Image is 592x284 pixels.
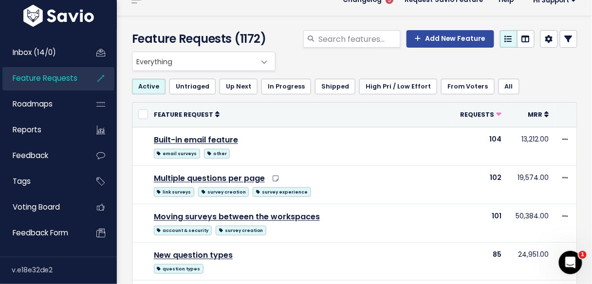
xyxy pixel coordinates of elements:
a: High Pri / Low Effort [359,79,437,94]
span: MRR [528,110,543,119]
a: Roadmaps [2,93,81,115]
a: Untriaged [169,79,216,94]
a: email surveys [154,147,200,159]
span: Requests [460,110,494,119]
ul: Filter feature requests [132,79,577,94]
a: Moving surveys between the workspaces [154,211,320,222]
iframe: Intercom live chat [559,251,582,274]
div: v.e18e32de2 [12,257,117,283]
input: Search features... [317,30,401,48]
a: link surveys [154,185,194,197]
a: survey creation [198,185,249,197]
a: In Progress [261,79,311,94]
a: Feedback form [2,222,81,244]
span: Everything [132,52,276,71]
a: MRR [528,109,549,119]
span: Everything [132,52,256,71]
span: survey experience [253,187,311,197]
a: New question types [154,249,233,261]
span: account & security [154,226,212,235]
span: Feedback [13,150,48,160]
span: Tags [13,176,31,186]
a: question types [154,262,203,274]
span: link surveys [154,187,194,197]
a: Up Next [220,79,258,94]
a: Add New Feature [407,30,494,48]
td: 101 [451,204,507,242]
span: 1 [579,251,587,259]
span: Feedback form [13,228,68,238]
img: logo-white.9d6f32f41409.svg [21,5,96,27]
a: Active [132,79,166,94]
a: survey creation [216,224,266,236]
a: Built-in email feature [154,134,238,145]
a: Requests [460,109,501,119]
a: Shipped [315,79,355,94]
span: Voting Board [13,202,60,212]
a: Voting Board [2,196,81,218]
td: 24,951.00 [507,242,555,281]
span: survey creation [198,187,249,197]
a: Feedback [2,144,81,167]
td: 104 [451,127,507,165]
td: 85 [451,242,507,281]
a: survey experience [253,185,311,197]
a: All [499,79,519,94]
a: From Voters [441,79,495,94]
span: Feature Request [154,110,213,119]
span: Inbox (14/0) [13,47,56,57]
h4: Feature Requests (1172) [132,30,271,48]
span: Feature Requests [13,73,77,83]
a: Tags [2,170,81,193]
td: 50,384.00 [507,204,555,242]
td: 13,212.00 [507,127,555,165]
span: Roadmaps [13,99,53,109]
a: Feature Requests [2,67,81,89]
a: account & security [154,224,212,236]
td: 102 [451,165,507,204]
a: Inbox (14/0) [2,41,81,64]
span: other [204,149,230,159]
a: Reports [2,119,81,141]
span: Reports [13,124,41,135]
a: Multiple questions per page [154,173,265,184]
a: other [204,147,230,159]
td: 19,574.00 [507,165,555,204]
span: question types [154,264,203,274]
span: email surveys [154,149,200,159]
span: survey creation [216,226,266,235]
a: Feature Request [154,109,220,119]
